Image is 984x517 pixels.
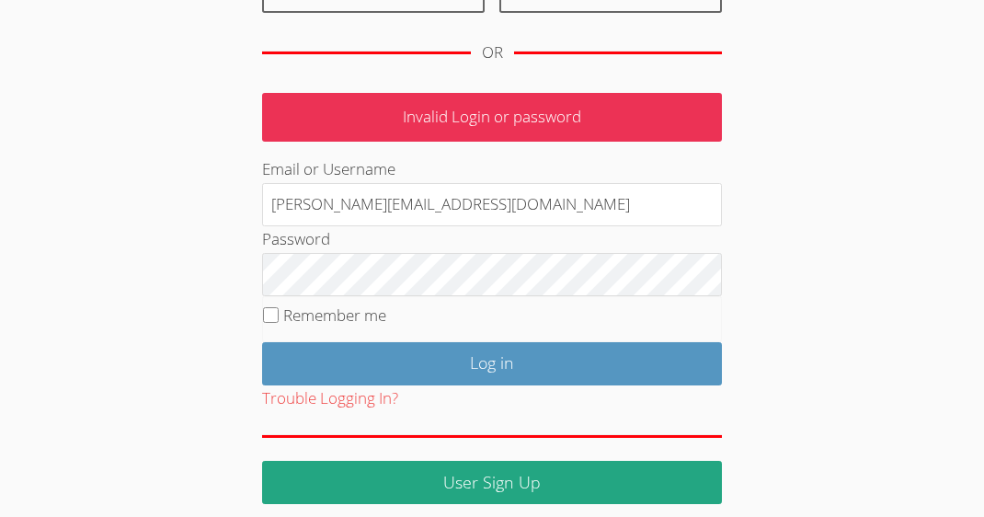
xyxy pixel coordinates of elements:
[262,93,722,142] p: Invalid Login or password
[262,228,330,249] label: Password
[262,342,722,385] input: Log in
[262,385,398,412] button: Trouble Logging In?
[482,40,503,66] div: OR
[262,158,395,179] label: Email or Username
[262,461,722,504] a: User Sign Up
[283,304,386,326] label: Remember me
